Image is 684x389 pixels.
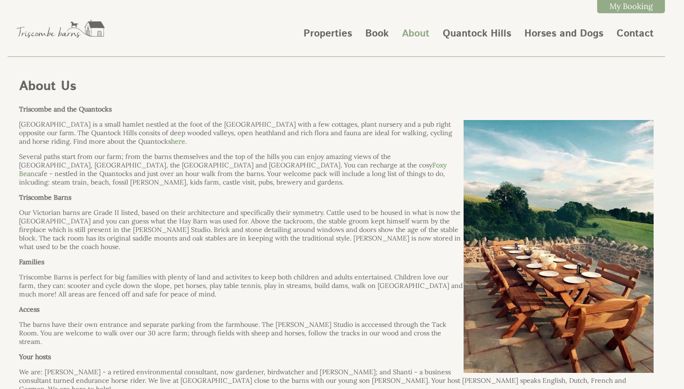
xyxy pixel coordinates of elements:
a: Foxy Bean [19,161,446,178]
strong: Triscombe and the Quantocks [19,105,112,113]
p: The barns have their own entrance and separate parking from the farmhouse. The [PERSON_NAME] Stud... [19,320,654,346]
p: Triscombe Barns is perfect for big families with plenty of land and activites to keep both childr... [19,273,654,298]
p: Several paths start from our farm; from the barns themselves and the top of the hills you can enj... [19,152,654,186]
a: Quantock Hills [443,27,511,41]
a: Horses and Dogs [524,27,603,41]
a: here [171,137,185,146]
a: About [402,27,429,41]
img: Triscombe Barns [13,12,108,45]
a: Book [365,27,389,41]
strong: Access [19,305,39,314]
a: Properties [304,27,352,41]
strong: Triscombe Barns [19,193,71,202]
p: Our Victorian barns are Grade II listed, based on their architecture and specifically their symme... [19,208,654,251]
strong: Families [19,258,44,266]
strong: Your hosts [19,352,51,361]
a: Contact [617,27,654,41]
p: [GEOGRAPHIC_DATA] is a small hamlet nestled at the foot of the [GEOGRAPHIC_DATA] with a few cotta... [19,120,654,146]
h1: About Us [19,77,654,96]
